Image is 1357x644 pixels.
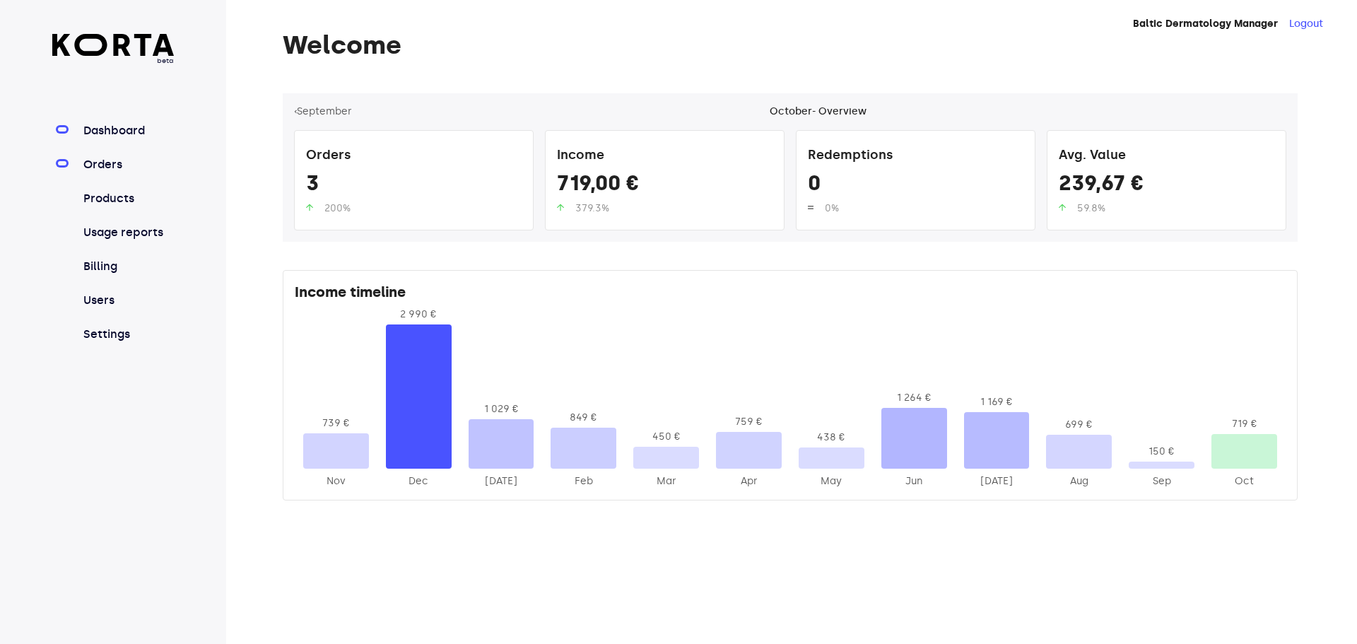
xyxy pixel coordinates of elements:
[52,34,175,56] img: Korta
[81,292,175,309] a: Users
[551,474,616,488] div: 2025-Feb
[557,204,564,211] img: up
[557,142,773,170] div: Income
[1289,17,1323,31] button: Logout
[81,258,175,275] a: Billing
[81,122,175,139] a: Dashboard
[1059,204,1066,211] img: up
[81,190,175,207] a: Products
[306,204,313,211] img: up
[716,415,782,429] div: 759 €
[469,402,534,416] div: 1 029 €
[1059,170,1274,201] div: 239,67 €
[283,31,1298,59] h1: Welcome
[295,282,1286,308] div: Income timeline
[386,308,452,322] div: 2 990 €
[633,430,699,444] div: 450 €
[1077,202,1105,214] span: 59.8%
[881,391,947,405] div: 1 264 €
[1211,474,1277,488] div: 2025-Oct
[303,416,369,431] div: 739 €
[81,326,175,343] a: Settings
[386,474,452,488] div: 2024-Dec
[1046,418,1112,432] div: 699 €
[52,34,175,66] a: beta
[52,56,175,66] span: beta
[1129,445,1194,459] div: 150 €
[808,142,1023,170] div: Redemptions
[81,224,175,241] a: Usage reports
[770,105,867,119] div: October - Overview
[716,474,782,488] div: 2025-Apr
[1046,474,1112,488] div: 2025-Aug
[808,204,813,211] img: up
[303,474,369,488] div: 2024-Nov
[557,170,773,201] div: 719,00 €
[825,202,839,214] span: 0%
[575,202,609,214] span: 379.3%
[1133,18,1278,30] strong: Baltic Dermatology Manager
[81,156,175,173] a: Orders
[294,105,352,119] button: ‹September
[799,474,864,488] div: 2025-May
[1129,474,1194,488] div: 2025-Sep
[306,170,522,201] div: 3
[964,474,1030,488] div: 2025-Jul
[469,474,534,488] div: 2025-Jan
[808,170,1023,201] div: 0
[1211,417,1277,431] div: 719 €
[633,474,699,488] div: 2025-Mar
[324,202,351,214] span: 200%
[881,474,947,488] div: 2025-Jun
[1059,142,1274,170] div: Avg. Value
[964,395,1030,409] div: 1 169 €
[551,411,616,425] div: 849 €
[306,142,522,170] div: Orders
[799,431,864,445] div: 438 €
